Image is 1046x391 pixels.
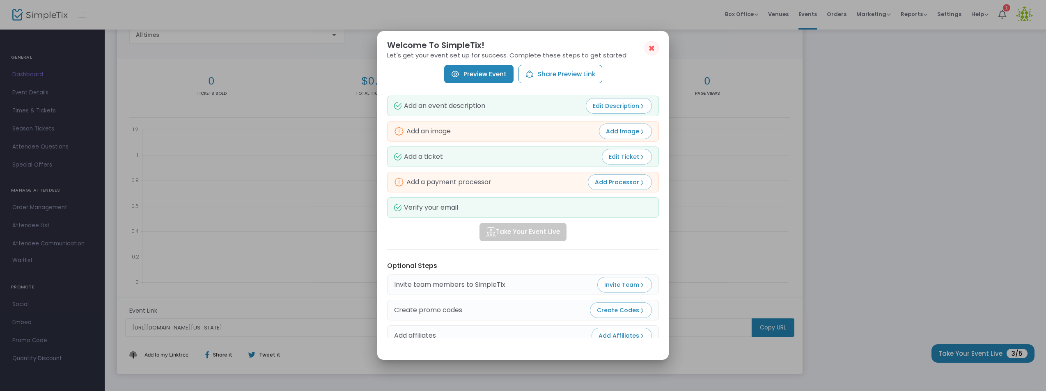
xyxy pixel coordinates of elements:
[599,332,645,340] span: Add Affiliates
[593,102,645,110] span: Edit Description
[592,328,652,343] button: Add Affiliates
[387,41,659,49] h2: Welcome To SimpleTix!
[394,153,443,160] div: Add a ticket
[518,65,602,83] button: Share Preview Link
[444,65,514,83] a: Preview Event
[394,102,485,110] div: Add an event description
[645,41,659,55] button: ✖
[609,153,645,161] span: Edit Ticket
[394,305,462,315] div: Create promo codes
[387,52,659,58] p: Let's get your event set up for success. Complete these steps to get started:
[486,227,560,237] span: Take Your Event Live
[604,281,645,289] span: Invite Team
[599,123,652,139] button: Add Image
[597,277,652,293] button: Invite Team
[648,43,655,53] span: ✖
[394,331,436,341] div: Add affiliates
[586,98,652,114] button: Edit Description
[394,177,491,187] div: Add a payment processor
[588,174,652,190] button: Add Processor
[606,127,645,135] span: Add Image
[602,149,652,165] button: Edit Ticket
[394,204,458,211] div: Verify your email
[597,306,645,314] span: Create Codes
[394,280,505,290] div: Invite team members to SimpleTix
[387,262,659,270] h3: Optional Steps
[479,223,567,241] button: Take Your Event Live
[590,302,652,318] button: Create Codes
[394,126,451,136] div: Add an image
[595,178,645,186] span: Add Processor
